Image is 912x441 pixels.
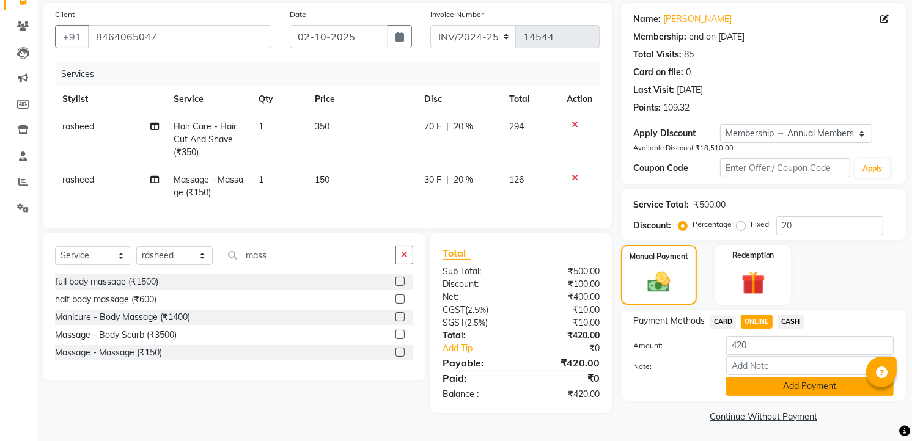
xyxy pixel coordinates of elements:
div: Services [56,63,609,86]
img: _cash.svg [641,269,677,295]
div: 85 [684,48,694,61]
div: Total: [433,329,521,342]
th: Price [307,86,417,113]
input: Amount [726,336,894,355]
span: 20 % [454,120,473,133]
label: Percentage [693,219,732,230]
div: [DATE] [677,84,703,97]
div: Discount: [633,219,671,232]
span: Hair Care - Hair Cut And Shave (₹350) [174,121,237,158]
div: ₹420.00 [521,329,609,342]
div: ₹400.00 [521,291,609,304]
div: Available Discount ₹18,510.00 [633,143,894,153]
label: Note: [624,361,717,372]
span: CGST [443,304,465,315]
div: Manicure - Body Massage (₹1400) [55,311,190,324]
div: ( ) [433,304,521,316]
div: Discount: [433,278,521,291]
label: Date [290,9,306,20]
div: Service Total: [633,199,689,211]
div: full body massage (₹1500) [55,275,158,288]
div: ₹100.00 [521,278,609,291]
button: Add Payment [726,377,894,396]
th: Stylist [55,86,166,113]
a: Continue Without Payment [623,410,903,423]
label: Fixed [751,219,769,230]
div: Points: [633,101,661,114]
span: | [446,120,449,133]
label: Client [55,9,75,20]
div: ₹10.00 [521,316,609,329]
span: 20 % [454,173,473,186]
th: Service [166,86,251,113]
span: 30 F [424,173,441,186]
div: ₹10.00 [521,304,609,316]
div: Massage - Body Scurb (₹3500) [55,329,177,341]
input: Enter Offer / Coupon Code [720,158,850,177]
span: Total [443,247,471,260]
div: Name: [633,13,661,26]
div: ₹420.00 [521,388,609,401]
button: Apply [855,159,890,178]
span: 150 [315,174,329,185]
div: ₹0 [521,371,609,385]
label: Redemption [732,250,774,261]
div: Massage - Massage (₹150) [55,346,162,359]
th: Action [559,86,600,113]
img: _gift.svg [734,268,773,297]
div: Balance : [433,388,521,401]
input: Add Note [726,356,894,375]
span: 1 [259,174,263,185]
input: Search by Name/Mobile/Email/Code [88,25,271,48]
div: 109.32 [663,101,690,114]
a: Add Tip [433,342,536,355]
span: 1 [259,121,263,132]
div: half body massage (₹600) [55,293,156,306]
span: rasheed [62,174,94,185]
div: ( ) [433,316,521,329]
div: ₹420.00 [521,355,609,370]
div: Payable: [433,355,521,370]
label: Amount: [624,340,717,351]
span: Payment Methods [633,315,705,327]
div: 0 [686,66,691,79]
span: 70 F [424,120,441,133]
div: Last Visit: [633,84,674,97]
label: Invoice Number [430,9,484,20]
input: Search or Scan [222,246,396,264]
a: [PERSON_NAME] [663,13,732,26]
div: ₹500.00 [694,199,726,211]
div: Membership: [633,31,686,43]
th: Disc [417,86,502,113]
span: 126 [509,174,524,185]
div: Total Visits: [633,48,682,61]
span: rasheed [62,121,94,132]
span: 350 [315,121,329,132]
span: 2.5% [467,318,485,327]
div: Coupon Code [633,162,720,175]
span: SGST [443,317,465,328]
span: CASH [778,315,804,329]
span: ONLINE [741,315,773,329]
div: Sub Total: [433,265,521,278]
div: Apply Discount [633,127,720,140]
div: Net: [433,291,521,304]
span: 294 [509,121,524,132]
div: Paid: [433,371,521,385]
th: Qty [251,86,307,113]
div: Card on file: [633,66,683,79]
span: Massage - Massage (₹150) [174,174,243,198]
span: 2.5% [468,305,486,315]
div: ₹500.00 [521,265,609,278]
div: ₹0 [536,342,609,355]
button: +91 [55,25,89,48]
span: CARD [710,315,736,329]
th: Total [502,86,559,113]
span: | [446,173,449,186]
div: end on [DATE] [689,31,745,43]
label: Manual Payment [630,251,688,262]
